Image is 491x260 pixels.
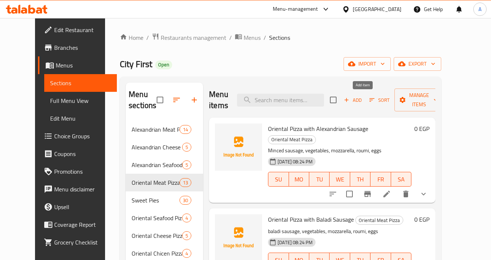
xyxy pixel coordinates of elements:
span: MO [292,174,306,185]
div: Menu-management [273,5,318,14]
a: Grocery Checklist [38,233,117,251]
div: Alexandrian Cheese Pie5 [126,138,203,156]
span: Sections [269,33,290,42]
h2: Menu items [209,89,228,111]
a: Upsell [38,198,117,216]
span: Oriental Seafood Pizza [132,214,182,222]
div: items [182,214,191,222]
div: Oriental Chicen Pizza [132,249,182,258]
div: Sweet Pies [132,196,180,205]
span: import [349,59,385,69]
img: Oriental Pizza with Alexandrian Sausage [215,124,262,171]
span: Upsell [54,202,111,211]
a: Sections [44,74,117,92]
div: items [180,125,191,134]
button: MO [289,172,309,187]
button: FR [370,172,391,187]
span: 4 [182,250,191,257]
span: Oriental Meat Pizza [132,178,180,187]
a: Home [120,33,143,42]
h2: Menu sections [129,89,157,111]
a: Promotions [38,163,117,180]
button: sort-choices [324,185,342,203]
span: export [400,59,435,69]
nav: breadcrumb [120,33,441,42]
span: City First [120,56,152,72]
button: TU [309,172,330,187]
a: Menus [38,56,117,74]
button: import [344,57,391,71]
a: Coupons [38,145,117,163]
div: [GEOGRAPHIC_DATA] [353,5,401,13]
span: Menus [56,61,111,70]
span: Manage items [400,91,438,109]
span: Sort [369,96,390,104]
span: Promotions [54,167,111,176]
a: Choice Groups [38,127,117,145]
span: Select to update [342,186,357,202]
span: Sections [50,79,111,87]
span: 5 [182,232,191,239]
span: Edit Menu [50,114,111,123]
span: Alexandrian Seafood Pie [132,160,182,169]
button: show more [415,185,432,203]
li: / [264,33,266,42]
div: items [182,249,191,258]
span: Full Menu View [50,96,111,105]
div: Oriental Meat Pizza13 [126,174,203,191]
span: Menus [244,33,261,42]
div: Oriental Seafood Pizza4 [126,209,203,227]
a: Edit Restaurant [38,21,117,39]
span: Open [155,62,172,68]
a: Full Menu View [44,92,117,110]
div: Oriental Cheese Pizza5 [126,227,203,245]
p: baladi sausage, vegetables, mozzarella, roumi, eggs [268,227,411,236]
span: 4 [182,215,191,222]
span: 13 [180,179,191,186]
span: FR [373,174,388,185]
span: Oriental Meat Pizza [356,216,403,225]
span: [DATE] 08:24 PM [275,239,316,246]
input: search [237,94,324,107]
span: Select section [325,92,341,108]
li: / [229,33,232,42]
span: Alexandrian Cheese Pie [132,143,182,152]
span: Select all sections [152,92,168,108]
button: TH [350,172,370,187]
button: export [394,57,441,71]
div: Oriental Meat Pizza [355,216,403,225]
a: Coverage Report [38,216,117,233]
span: [DATE] 08:24 PM [275,158,316,165]
div: items [180,196,191,205]
span: Oriental Pizza with Baladi Sausage [268,214,354,225]
div: Sweet Pies30 [126,191,203,209]
button: SU [268,172,289,187]
h6: 0 EGP [414,214,429,225]
li: / [146,33,149,42]
button: Sort [368,94,391,106]
div: items [182,231,191,240]
span: 5 [182,144,191,151]
svg: Show Choices [419,190,428,198]
span: Oriental Cheese Pizza [132,231,182,240]
div: items [182,160,191,169]
span: 14 [180,126,191,133]
div: Alexandrian Meat Pie [132,125,180,134]
span: Sort items [365,94,394,106]
span: A [478,5,481,13]
span: Coupons [54,149,111,158]
span: Sort sections [168,91,185,109]
span: Coverage Report [54,220,111,229]
div: Open [155,60,172,69]
button: Branch-specific-item [359,185,376,203]
button: Add [341,94,365,106]
p: Minced sausage, vegetables, mozzarella, roumi, eggs [268,146,411,155]
div: items [182,143,191,152]
span: Oriental Meat Pizza [268,135,316,144]
a: Branches [38,39,117,56]
button: delete [397,185,415,203]
a: Restaurants management [152,33,226,42]
div: Oriental Meat Pizza [268,135,316,144]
